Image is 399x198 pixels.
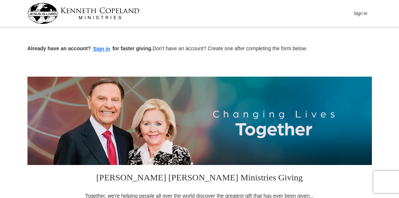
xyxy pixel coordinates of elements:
p: Don't have an account? Create one after completing the form below. [27,45,372,53]
h3: [PERSON_NAME] [PERSON_NAME] Ministries Giving [81,165,319,192]
img: kcm-header-logo.svg [27,3,140,24]
button: Sign In [350,8,372,19]
strong: Already have an account? for faster giving. [27,45,153,51]
button: Sign in [91,45,112,53]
